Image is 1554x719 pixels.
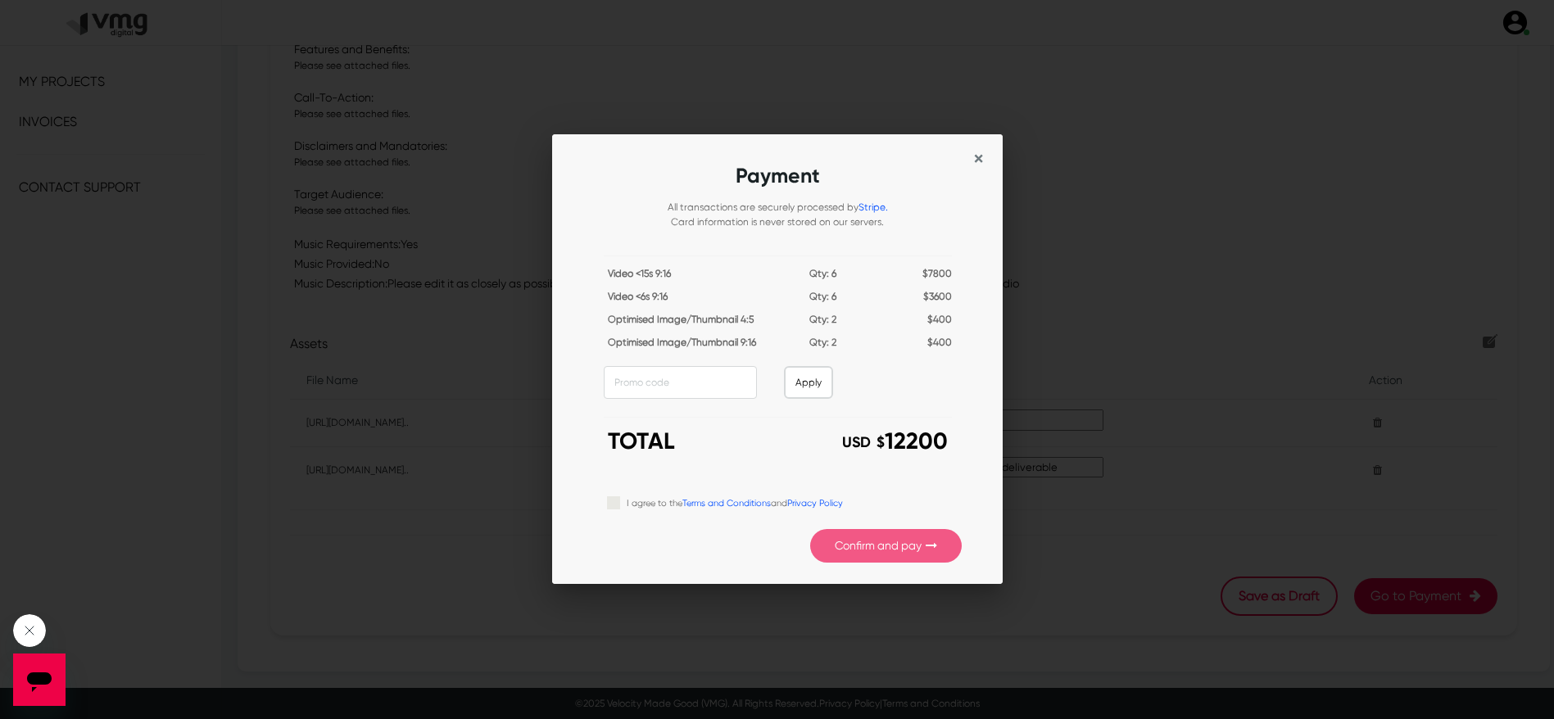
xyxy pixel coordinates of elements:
[790,427,948,455] h3: 12200
[603,366,757,399] input: Promo code
[922,291,928,302] span: $
[865,266,951,289] div: 7800
[10,11,118,25] span: Hi. Need any help?
[876,433,884,451] span: $
[858,201,887,213] a: Stripe.
[865,289,951,312] div: 3600
[779,266,865,289] div: Qty: 6
[603,200,951,246] div: All transactions are securely processed by Card information is never stored on our servers.
[922,268,927,279] span: $
[841,433,870,451] span: USD
[779,289,865,312] div: Qty: 6
[810,530,962,563] button: Confirm and pay
[607,427,765,455] h3: TOTAL
[974,149,983,169] button: Close
[974,147,983,170] span: ×
[779,335,865,358] div: Qty: 2
[927,337,932,348] span: $
[13,614,46,647] iframe: Close message
[783,366,832,399] button: Apply
[927,314,932,325] span: $
[607,266,779,289] div: Video <15s 9:16
[787,499,843,509] a: Privacy Policy
[627,494,843,512] label: I agree to the and
[865,312,951,335] div: 400
[682,499,771,509] a: Terms and Conditions
[779,312,865,335] div: Qty: 2
[607,335,779,358] div: Optimised Image/Thumbnail 9:16
[865,335,951,358] div: 400
[603,161,951,200] h2: Payment
[13,653,66,706] iframe: Button to launch messaging window
[607,289,779,312] div: Video <6s 9:16
[607,312,779,335] div: Optimised Image/Thumbnail 4:5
